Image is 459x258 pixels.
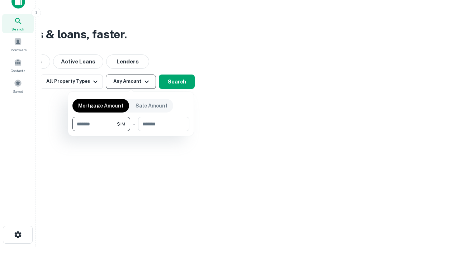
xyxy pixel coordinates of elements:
[117,121,125,127] span: $1M
[133,117,135,131] div: -
[78,102,123,110] p: Mortgage Amount
[423,201,459,235] iframe: Chat Widget
[136,102,167,110] p: Sale Amount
